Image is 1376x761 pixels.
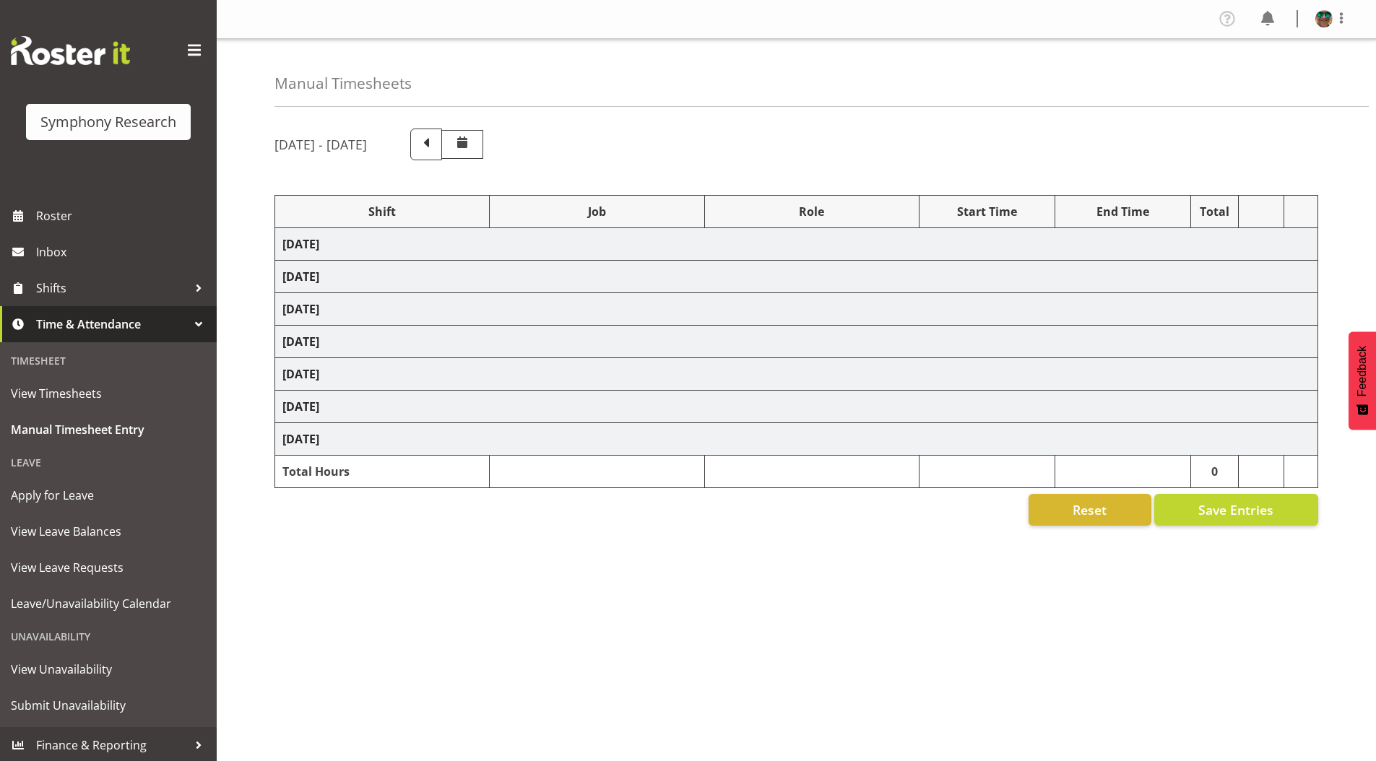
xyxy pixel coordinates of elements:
[1154,494,1318,526] button: Save Entries
[275,261,1318,293] td: [DATE]
[11,36,130,65] img: Rosterit website logo
[1356,346,1369,396] span: Feedback
[275,423,1318,456] td: [DATE]
[712,203,912,220] div: Role
[36,313,188,335] span: Time & Attendance
[275,456,490,488] td: Total Hours
[497,203,696,220] div: Job
[4,412,213,448] a: Manual Timesheet Entry
[275,228,1318,261] td: [DATE]
[274,136,367,152] h5: [DATE] - [DATE]
[11,484,206,506] span: Apply for Leave
[11,658,206,680] span: View Unavailability
[275,326,1318,358] td: [DATE]
[36,241,209,263] span: Inbox
[1029,494,1151,526] button: Reset
[36,205,209,227] span: Roster
[40,111,176,133] div: Symphony Research
[4,687,213,723] a: Submit Unavailability
[1349,331,1376,430] button: Feedback - Show survey
[927,203,1047,220] div: Start Time
[4,651,213,687] a: View Unavailability
[1190,456,1239,488] td: 0
[1063,203,1183,220] div: End Time
[11,695,206,716] span: Submit Unavailability
[274,75,412,92] h4: Manual Timesheets
[1073,500,1107,519] span: Reset
[11,383,206,404] span: View Timesheets
[4,622,213,651] div: Unavailability
[11,419,206,440] span: Manual Timesheet Entry
[4,586,213,622] a: Leave/Unavailability Calendar
[1315,10,1333,27] img: said-a-husainf550afc858a57597b0cc8f557ce64376.png
[11,521,206,542] span: View Leave Balances
[1198,500,1273,519] span: Save Entries
[4,477,213,513] a: Apply for Leave
[275,358,1318,391] td: [DATE]
[36,277,188,299] span: Shifts
[4,513,213,549] a: View Leave Balances
[4,375,213,412] a: View Timesheets
[11,593,206,614] span: Leave/Unavailability Calendar
[275,293,1318,326] td: [DATE]
[4,346,213,375] div: Timesheet
[4,549,213,586] a: View Leave Requests
[11,557,206,578] span: View Leave Requests
[1198,203,1232,220] div: Total
[282,203,482,220] div: Shift
[275,391,1318,423] td: [DATE]
[36,734,188,756] span: Finance & Reporting
[4,448,213,477] div: Leave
